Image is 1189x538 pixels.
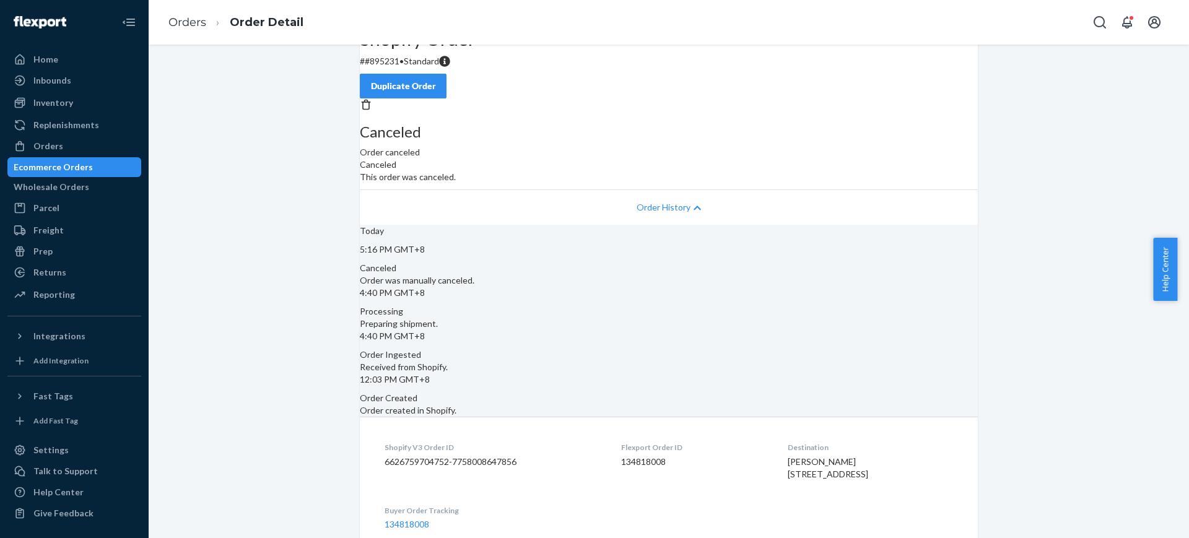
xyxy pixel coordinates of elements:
a: Inbounds [7,71,141,90]
div: Parcel [33,202,59,214]
a: Freight [7,220,141,240]
header: Canceled [360,158,978,171]
div: Integrations [33,330,85,342]
div: Order Created [360,392,978,404]
a: Add Fast Tag [7,411,141,431]
a: Orders [7,136,141,156]
a: Reporting [7,285,141,305]
div: Home [33,53,58,66]
div: Inventory [33,97,73,109]
a: Returns [7,262,141,282]
dt: Shopify V3 Order ID [385,442,601,453]
p: 4:40 PM GMT+8 [360,287,978,299]
div: Inbounds [33,74,71,87]
h3: Canceled [360,124,978,140]
div: Returns [33,266,66,279]
dt: Destination [788,442,953,453]
button: Integrations [7,326,141,346]
span: Standard [404,56,439,66]
div: Order canceled [360,124,978,158]
button: Open Search Box [1087,10,1112,35]
button: Duplicate Order [360,74,446,98]
button: Help Center [1153,238,1177,301]
div: Order Ingested [360,349,978,361]
h2: Shopify Order [360,28,978,49]
a: 134818008 [385,519,429,529]
a: Inventory [7,93,141,113]
a: Ecommerce Orders [7,157,141,177]
a: Help Center [7,482,141,502]
div: Talk to Support [33,465,98,477]
a: Prep [7,241,141,261]
p: 5:16 PM GMT+8 [360,243,978,256]
div: Fast Tags [33,390,73,402]
a: Home [7,50,141,69]
div: Order was manually canceled. [360,262,978,287]
a: Talk to Support [7,461,141,481]
button: Close Navigation [116,10,141,35]
div: Wholesale Orders [14,181,89,193]
div: Prep [33,245,53,258]
div: Add Fast Tag [33,415,78,426]
dd: 134818008 [621,456,767,468]
a: Replenishments [7,115,141,135]
div: Settings [33,444,69,456]
a: Settings [7,440,141,460]
div: Processing [360,305,978,318]
div: Reporting [33,289,75,301]
p: 4:40 PM GMT+8 [360,330,978,342]
button: Open notifications [1115,10,1139,35]
dt: Flexport Order ID [621,442,767,453]
div: Give Feedback [33,507,94,519]
a: Orders [168,15,206,29]
span: • [399,56,404,66]
button: Give Feedback [7,503,141,523]
p: # #895231 [360,55,978,67]
ol: breadcrumbs [159,4,313,41]
div: Order created in Shopify. [360,392,978,417]
button: Open account menu [1142,10,1167,35]
a: Order Detail [230,15,303,29]
div: Received from Shopify. [360,349,978,373]
span: Order History [637,201,690,214]
div: Add Integration [33,355,89,366]
a: Parcel [7,198,141,218]
a: Add Integration [7,351,141,371]
div: Orders [33,140,63,152]
div: Duplicate Order [370,80,436,92]
dd: 6626759704752-7758008647856 [385,456,601,468]
span: [PERSON_NAME] [STREET_ADDRESS] [788,456,868,479]
dt: Buyer Order Tracking [385,505,601,516]
a: Wholesale Orders [7,177,141,197]
img: Flexport logo [14,16,66,28]
div: Preparing shipment. [360,305,978,330]
div: Canceled [360,262,978,274]
p: 12:03 PM GMT+8 [360,373,978,386]
button: Fast Tags [7,386,141,406]
div: Ecommerce Orders [14,161,93,173]
div: Replenishments [33,119,99,131]
div: Freight [33,224,64,236]
p: Today [360,225,978,237]
div: Help Center [33,486,84,498]
p: This order was canceled. [360,171,978,183]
